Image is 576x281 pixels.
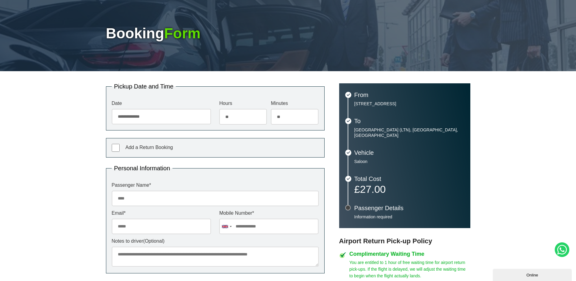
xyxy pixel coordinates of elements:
[354,92,464,98] h3: From
[354,101,464,106] p: [STREET_ADDRESS]
[354,150,464,156] h3: Vehicle
[354,205,464,211] h3: Passenger Details
[339,237,470,245] h3: Airport Return Pick-up Policy
[106,26,470,41] h1: Booking
[112,83,176,89] legend: Pickup Date and Time
[349,259,470,279] p: You are entitled to 1 hour of free waiting time for airport return pick-ups. If the flight is del...
[354,176,464,182] h3: Total Cost
[143,238,165,244] span: (Optional)
[354,214,464,220] p: Information required
[125,145,173,150] span: Add a Return Booking
[220,219,233,234] div: United Kingdom: +44
[219,211,319,216] label: Mobile Number
[112,101,211,106] label: Date
[360,183,386,195] span: 27.00
[219,101,267,106] label: Hours
[112,239,319,244] label: Notes to driver
[164,25,200,41] span: Form
[112,144,120,152] input: Add a Return Booking
[112,183,319,188] label: Passenger Name
[349,251,470,257] h4: Complimentary Waiting Time
[354,159,464,164] p: Saloon
[112,165,173,171] legend: Personal Information
[354,127,464,138] p: [GEOGRAPHIC_DATA] (LTN), [GEOGRAPHIC_DATA], [GEOGRAPHIC_DATA]
[354,118,464,124] h3: To
[271,101,319,106] label: Minutes
[354,185,464,193] p: £
[112,211,211,216] label: Email
[493,268,573,281] iframe: chat widget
